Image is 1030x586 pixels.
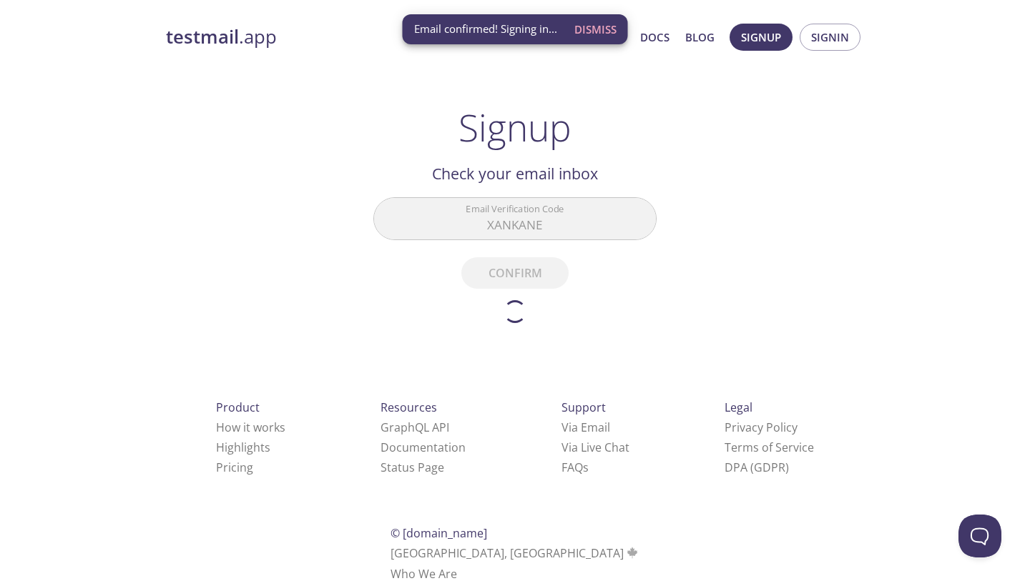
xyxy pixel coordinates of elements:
[216,460,253,475] a: Pricing
[800,24,860,51] button: Signin
[685,28,715,46] a: Blog
[391,566,457,582] a: Who We Are
[561,460,589,475] a: FAQ
[414,21,557,36] span: Email confirmed! Signing in...
[391,545,640,561] span: [GEOGRAPHIC_DATA], [GEOGRAPHIC_DATA]
[561,419,610,435] a: Via Email
[569,16,622,43] button: Dismiss
[725,460,789,475] a: DPA (GDPR)
[458,106,572,149] h1: Signup
[811,28,849,46] span: Signin
[381,439,466,455] a: Documentation
[730,24,793,51] button: Signup
[381,419,449,435] a: GraphQL API
[561,439,629,455] a: Via Live Chat
[373,162,657,186] h2: Check your email inbox
[741,28,781,46] span: Signup
[583,460,589,475] span: s
[561,399,606,415] span: Support
[166,24,239,49] strong: testmail
[216,399,260,415] span: Product
[574,20,617,39] span: Dismiss
[725,399,752,415] span: Legal
[166,25,502,49] a: testmail.app
[216,419,285,435] a: How it works
[725,419,798,435] a: Privacy Policy
[391,525,487,541] span: © [DOMAIN_NAME]
[381,399,437,415] span: Resources
[640,28,669,46] a: Docs
[725,439,814,455] a: Terms of Service
[958,515,1001,557] iframe: Help Scout Beacon - Open
[381,460,444,475] a: Status Page
[216,439,270,455] a: Highlights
